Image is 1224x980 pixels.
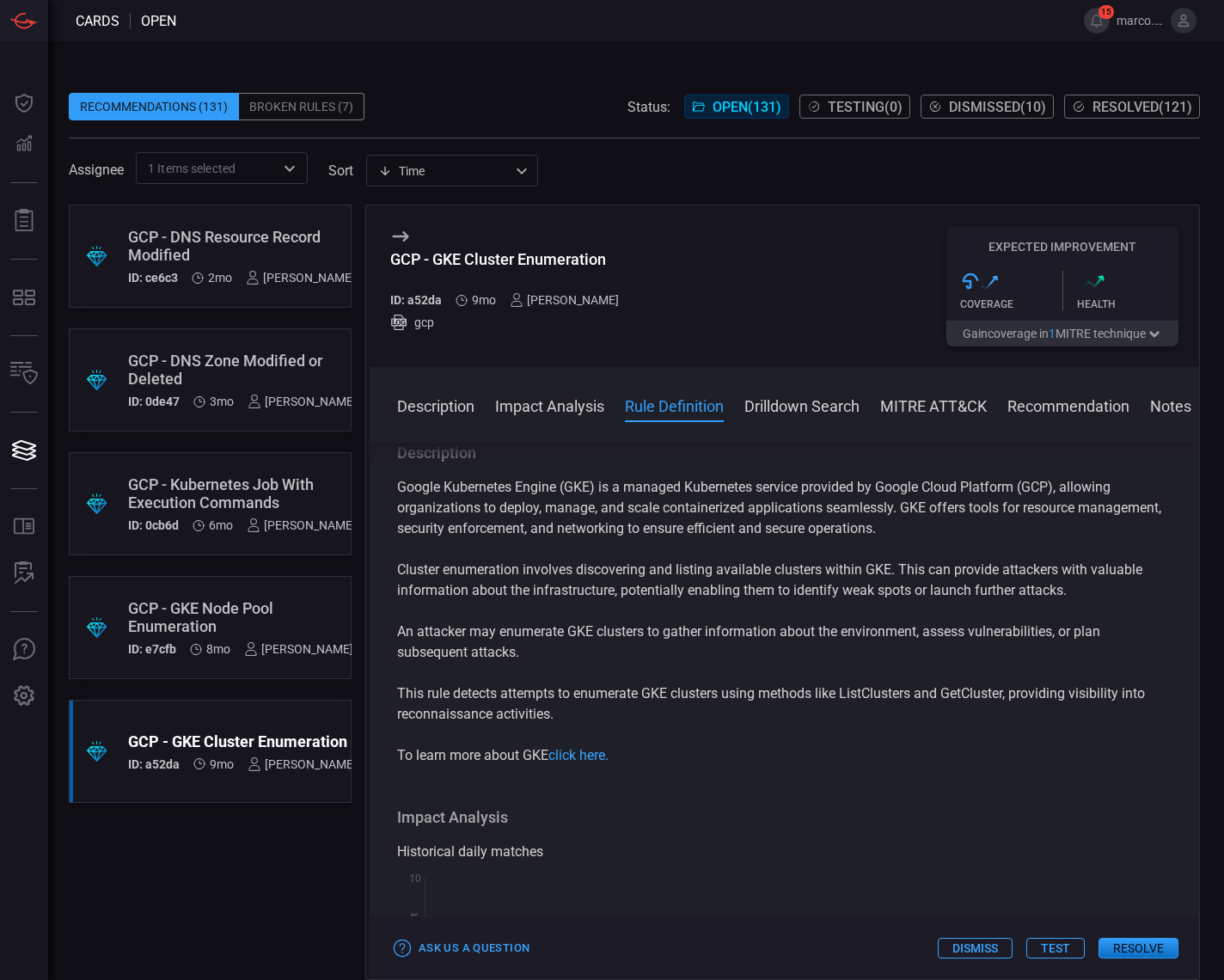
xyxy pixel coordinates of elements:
[880,395,987,415] button: MITRE ATT&CK
[3,353,45,395] button: Inventory
[1092,99,1192,115] span: Resolved ( 121 )
[828,99,903,115] span: Testing ( 0 )
[397,622,1172,663] p: An attacker may enumerate GKE clusters to gather information about the environment, assess vulner...
[390,935,534,962] button: Ask Us a Question
[949,99,1046,115] span: Dismissed ( 10 )
[128,732,357,750] div: GCP - GKE Cluster Enumeration
[397,745,1172,766] p: To learn more about GKE
[128,271,178,285] h5: ID: ce6c3
[397,683,1172,725] p: This rule detects attempts to enumerate GKE clusters using methods like ListClusters and GetClust...
[397,477,1172,539] p: Google Kubernetes Engine (GKE) is a managed Kubernetes service provided by Google Cloud Platform ...
[472,293,496,307] span: Dec 11, 2024 6:22 AM
[210,395,234,408] span: Jun 09, 2025 5:41 AM
[128,395,180,408] h5: ID: 0de47
[1049,327,1056,340] span: 1
[1099,5,1114,19] span: 15
[390,293,442,307] h5: ID: a52da
[1007,395,1129,415] button: Recommendation
[3,553,45,594] button: ALERT ANALYSIS
[3,629,45,671] button: Ask Us A Question
[946,321,1178,346] button: Gaincoverage in1MITRE technique
[390,250,633,268] div: GCP - GKE Cluster Enumeration
[128,475,356,511] div: GCP - Kubernetes Job With Execution Commands
[246,271,355,285] div: [PERSON_NAME]
[206,642,230,656] span: Dec 25, 2024 6:03 AM
[208,271,232,285] span: Jun 25, 2025 6:18 AM
[3,506,45,548] button: Rule Catalog
[248,757,357,771] div: [PERSON_NAME]
[148,160,236,177] span: 1 Items selected
[625,395,724,415] button: Rule Definition
[397,395,474,415] button: Description
[510,293,619,307] div: [PERSON_NAME]
[244,642,353,656] div: [PERSON_NAME]
[128,757,180,771] h5: ID: a52da
[209,518,233,532] span: Mar 11, 2025 5:37 AM
[76,13,119,29] span: Cards
[128,642,176,656] h5: ID: e7cfb
[390,314,633,331] div: gcp
[1099,938,1178,959] button: Resolve
[1077,298,1179,310] div: Health
[397,842,1172,862] div: Historical daily matches
[938,938,1013,959] button: Dismiss
[378,162,511,180] div: Time
[141,13,176,29] span: open
[248,395,357,408] div: [PERSON_NAME]
[128,599,353,635] div: GCP - GKE Node Pool Enumeration
[627,99,670,115] span: Status:
[921,95,1054,119] button: Dismissed(10)
[548,747,609,763] a: click here.
[946,240,1178,254] h5: Expected Improvement
[3,676,45,717] button: Preferences
[397,807,1172,828] h3: Impact Analysis
[3,83,45,124] button: Dashboard
[210,757,234,771] span: Dec 11, 2024 6:22 AM
[1084,8,1110,34] button: 15
[960,298,1062,310] div: Coverage
[409,873,421,885] text: 10
[328,162,353,179] label: sort
[3,200,45,242] button: Reports
[128,518,179,532] h5: ID: 0cb6d
[247,518,356,532] div: [PERSON_NAME]
[69,93,239,120] div: Recommendations (131)
[684,95,789,119] button: Open(131)
[3,277,45,318] button: MITRE - Detection Posture
[744,395,860,415] button: Drilldown Search
[495,395,604,415] button: Impact Analysis
[397,560,1172,601] p: Cluster enumeration involves discovering and listing available clusters within GKE. This can prov...
[799,95,910,119] button: Testing(0)
[1064,95,1200,119] button: Resolved(121)
[1117,14,1164,28] span: marco.[PERSON_NAME]
[128,228,355,264] div: GCP - DNS Resource Record Modified
[1150,395,1191,415] button: Notes
[1026,938,1085,959] button: Test
[239,93,364,120] div: Broken Rules (7)
[128,352,357,388] div: GCP - DNS Zone Modified or Deleted
[3,124,45,165] button: Detections
[278,156,302,181] button: Open
[3,430,45,471] button: Cards
[713,99,781,115] span: Open ( 131 )
[408,914,420,959] text: Hit Count
[69,162,124,178] span: Assignee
